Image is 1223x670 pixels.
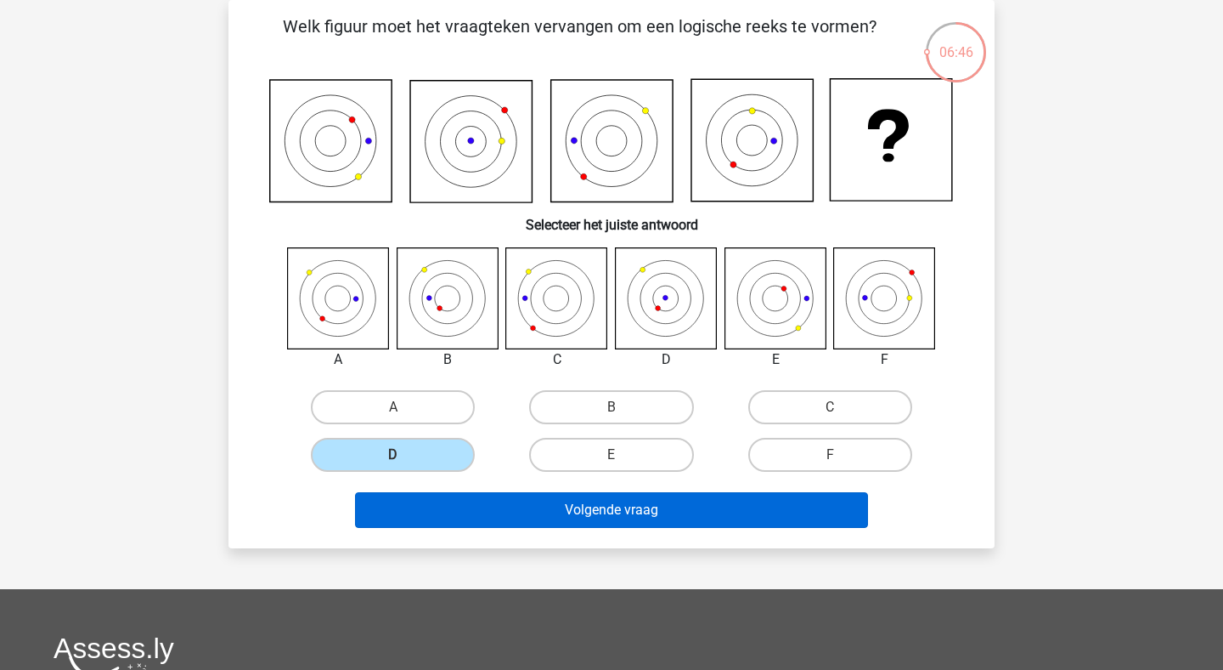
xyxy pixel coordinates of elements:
div: C [493,349,621,370]
label: B [529,390,693,424]
div: E [712,349,840,370]
label: C [748,390,912,424]
div: B [384,349,512,370]
label: F [748,438,912,472]
label: A [311,390,475,424]
p: Welk figuur moet het vraagteken vervangen om een logische reeks te vormen? [256,14,904,65]
button: Volgende vraag [355,492,869,528]
h6: Selecteer het juiste antwoord [256,203,967,233]
label: D [311,438,475,472]
label: E [529,438,693,472]
div: F [820,349,949,370]
div: D [602,349,730,370]
div: A [274,349,403,370]
div: 06:46 [924,20,988,63]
